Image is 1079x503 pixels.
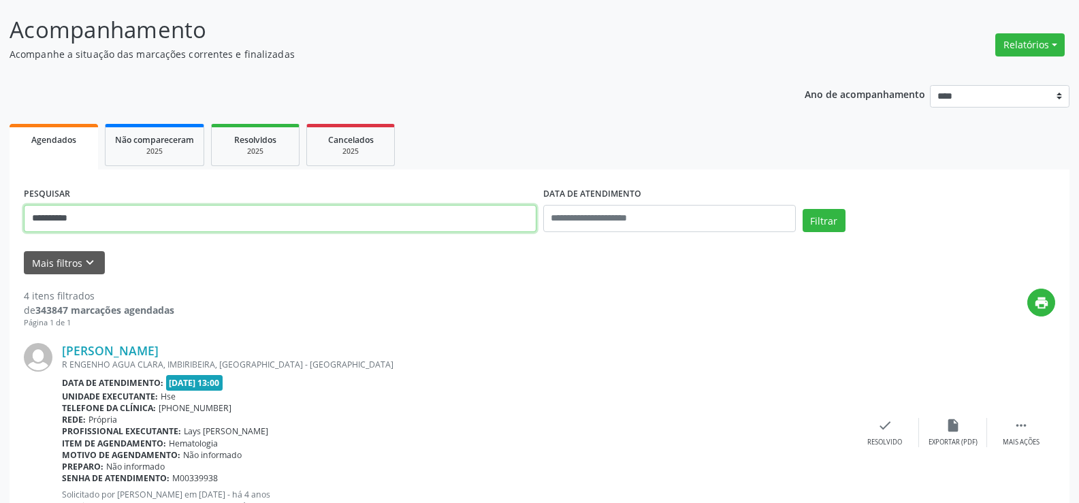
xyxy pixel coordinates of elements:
[234,134,276,146] span: Resolvidos
[24,303,174,317] div: de
[62,425,181,437] b: Profissional executante:
[62,377,163,389] b: Data de atendimento:
[929,438,978,447] div: Exportar (PDF)
[62,461,103,472] b: Preparo:
[1034,295,1049,310] i: print
[317,146,385,157] div: 2025
[867,438,902,447] div: Resolvido
[24,184,70,205] label: PESQUISAR
[184,425,268,437] span: Lays [PERSON_NAME]
[169,438,218,449] span: Hematologia
[803,209,846,232] button: Filtrar
[1014,418,1029,433] i: 
[166,375,223,391] span: [DATE] 13:00
[35,304,174,317] strong: 343847 marcações agendadas
[82,255,97,270] i: keyboard_arrow_down
[1003,438,1040,447] div: Mais ações
[10,47,752,61] p: Acompanhe a situação das marcações correntes e finalizadas
[115,134,194,146] span: Não compareceram
[10,13,752,47] p: Acompanhamento
[183,449,242,461] span: Não informado
[1027,289,1055,317] button: print
[995,33,1065,56] button: Relatórios
[24,289,174,303] div: 4 itens filtrados
[161,391,176,402] span: Hse
[805,85,925,102] p: Ano de acompanhamento
[115,146,194,157] div: 2025
[106,461,165,472] span: Não informado
[62,472,170,484] b: Senha de atendimento:
[88,414,117,425] span: Própria
[62,449,180,461] b: Motivo de agendamento:
[159,402,231,414] span: [PHONE_NUMBER]
[877,418,892,433] i: check
[62,438,166,449] b: Item de agendamento:
[221,146,289,157] div: 2025
[31,134,76,146] span: Agendados
[62,359,851,370] div: R ENGENHO AGUA CLARA, IMBIRIBEIRA, [GEOGRAPHIC_DATA] - [GEOGRAPHIC_DATA]
[62,414,86,425] b: Rede:
[946,418,961,433] i: insert_drive_file
[543,184,641,205] label: DATA DE ATENDIMENTO
[328,134,374,146] span: Cancelados
[24,251,105,275] button: Mais filtroskeyboard_arrow_down
[62,402,156,414] b: Telefone da clínica:
[24,317,174,329] div: Página 1 de 1
[24,343,52,372] img: img
[172,472,218,484] span: M00339938
[62,343,159,358] a: [PERSON_NAME]
[62,391,158,402] b: Unidade executante:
